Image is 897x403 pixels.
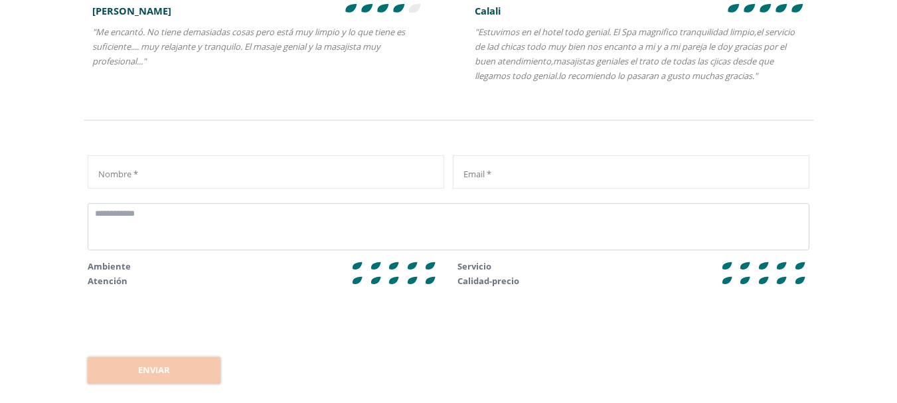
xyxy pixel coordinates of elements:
div: Calidad-precio [457,274,519,288]
span: Enviar [138,364,170,377]
p: "Me encantó. No tiene demasiadas cosas pero está muy limpio y lo que tiene es suficiente.... muy ... [92,23,423,71]
div: Atención [88,274,127,288]
iframe: reCAPTCHA [88,297,289,349]
span: [PERSON_NAME] [92,4,171,17]
span: Calali [475,4,501,17]
div: Ambiente [88,259,131,274]
button: Enviar [88,357,220,384]
div: Servicio [457,259,491,274]
p: "Estuvimos en el hotel todo genial. El Spa magnifico tranquilidad limpio,el servicio de lad chica... [475,23,805,86]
